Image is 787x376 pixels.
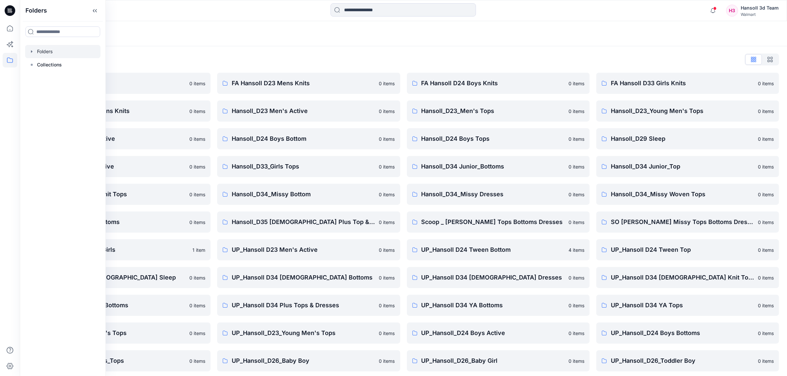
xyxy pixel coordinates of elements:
p: FA Hansoll D33 Girls Knits [611,79,754,88]
p: 0 items [379,219,395,226]
p: 0 items [569,302,584,309]
a: Hansoll_D34 Junior_Top0 items [596,156,779,177]
p: Hansoll_D34 Junior_Bottoms [421,162,565,171]
p: UP_Hansoll D34 YA Bottoms [421,301,565,310]
a: UP_Hansoll D34 YA Tops0 items [596,295,779,316]
a: UP_Hansoll D23 Men's Active0 items [217,239,400,260]
p: Hansoll_D34_Plus Bottoms [42,217,185,227]
p: 0 items [758,302,774,309]
p: UP_Hansoll D24 Tween Bottom [421,245,565,254]
a: Hansoll_D33_Girls Active0 items [28,156,211,177]
p: UP_Hansoll D34 [DEMOGRAPHIC_DATA] Dresses [421,273,565,282]
p: 0 items [569,330,584,337]
a: UP_Hansoll_D23_Young Men's Tops0 items [217,322,400,344]
a: UP_Hansoll D34 [DEMOGRAPHIC_DATA] Knit Tops0 items [596,267,779,288]
p: Hansoll_D34 Missy Knit Tops [42,190,185,199]
p: 0 items [758,191,774,198]
p: 0 items [379,191,395,198]
p: 0 items [379,135,395,142]
div: H3 [726,5,738,17]
a: UP_Hansoll_D24_Boys_Tops0 items [28,350,211,371]
p: FA Hansoll D24 Boys Knits [421,79,565,88]
p: 0 items [189,274,205,281]
p: Hansoll_D35 [DEMOGRAPHIC_DATA] Plus Top & Dresses [232,217,375,227]
p: FA Hansoll D34 Womens Knits [42,106,185,116]
a: UP_Hansoll_D23_Men's Tops0 items [28,322,211,344]
a: TWEEN Hansoll D33 Girls1 item [28,239,211,260]
p: 0 items [189,108,205,115]
p: 0 items [569,219,584,226]
p: UP_Hansoll_D24 Boys Bottoms [611,328,754,338]
p: 0 items [758,80,774,87]
p: 0 items [569,163,584,170]
p: EcoShot Hansoll [42,79,185,88]
p: FA Hansoll D23 Mens Knits [232,79,375,88]
p: UP_Hansoll_D24 Boys Active [421,328,565,338]
p: Hansoll_D24 Boys Active [42,134,185,143]
a: UP_Hansoll_D26_Baby Boy0 items [217,350,400,371]
p: 0 items [379,163,395,170]
p: 0 items [569,191,584,198]
p: Hansoll_D23_Men's Tops [421,106,565,116]
a: Hansoll_D34_Missy Bottom0 items [217,184,400,205]
p: Hansoll_D34_Missy Dresses [421,190,565,199]
p: UP_Hansoll_D23_Men's Tops [42,328,185,338]
p: 0 items [189,163,205,170]
p: Hansoll_D33_Girls Active [42,162,185,171]
p: Scoop _ [PERSON_NAME] Tops Bottoms Dresses [421,217,565,227]
p: Hansoll_D23_Young Men's Tops [611,106,754,116]
p: 0 items [189,330,205,337]
div: Walmart [741,12,779,17]
p: 0 items [189,80,205,87]
a: Hansoll_D23 Men's Active0 items [217,100,400,122]
p: UP_Hansoll D24 Tween Top [611,245,754,254]
p: 4 items [569,246,584,253]
p: 0 items [758,330,774,337]
p: 0 items [379,274,395,281]
p: 0 items [758,108,774,115]
a: UP_Hansoll D24 Tween Bottom4 items [407,239,590,260]
p: 0 items [569,274,584,281]
p: Hansoll_D34 Junior_Top [611,162,754,171]
p: SO [PERSON_NAME] Missy Tops Bottoms Dresses [611,217,754,227]
p: UP_Hansoll D29 [DEMOGRAPHIC_DATA] Sleep [42,273,185,282]
p: Hansoll_D29 Sleep [611,134,754,143]
p: 0 items [569,108,584,115]
a: Hansoll_D24 Boys Active0 items [28,128,211,149]
p: 0 items [189,219,205,226]
p: 0 items [379,108,395,115]
a: FA Hansoll D33 Girls Knits0 items [596,73,779,94]
a: Hansoll_D34_Missy Woven Tops0 items [596,184,779,205]
p: UP_Hansoll_D24_Boys_Tops [42,356,185,365]
p: 0 items [189,302,205,309]
p: Hansoll_D23 Men's Active [232,106,375,116]
p: 0 items [379,246,395,253]
a: UP_Hansoll_D24 Boys Bottoms0 items [596,322,779,344]
div: Hansoll 3d Team [741,4,779,12]
p: Hansoll_D24 Boys Bottom [232,134,375,143]
p: 0 items [379,302,395,309]
a: UP_Hansoll_D24 Boys Active0 items [407,322,590,344]
p: 0 items [569,80,584,87]
a: UP_Hansoll D34 YA Bottoms0 items [407,295,590,316]
p: 0 items [189,135,205,142]
a: Hansoll_D34 Missy Knit Tops0 items [28,184,211,205]
a: UP_Hansoll D34 Plus Tops & Dresses0 items [217,295,400,316]
a: Hansoll_D34_Plus Bottoms0 items [28,211,211,233]
p: 0 items [379,80,395,87]
p: UP_Hansoll_D23_Young Men's Tops [232,328,375,338]
a: UP_Hansoll D29 [DEMOGRAPHIC_DATA] Sleep0 items [28,267,211,288]
a: Hansoll_D34 Junior_Bottoms0 items [407,156,590,177]
p: 0 items [758,274,774,281]
a: Hansoll_D35 [DEMOGRAPHIC_DATA] Plus Top & Dresses0 items [217,211,400,233]
p: Hansoll_D34_Missy Bottom [232,190,375,199]
a: UP_Hansoll_D26_Baby Girl0 items [407,350,590,371]
a: FA Hansoll D23 Mens Knits0 items [217,73,400,94]
p: 0 items [569,357,584,364]
p: 0 items [758,135,774,142]
p: Hansoll_D24 Boys Tops [421,134,565,143]
p: 1 item [192,246,205,253]
p: UP_Hansoll D34 Plus Bottoms [42,301,185,310]
a: Hansoll_D33_Girls Tops0 items [217,156,400,177]
a: FA Hansoll D24 Boys Knits0 items [407,73,590,94]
